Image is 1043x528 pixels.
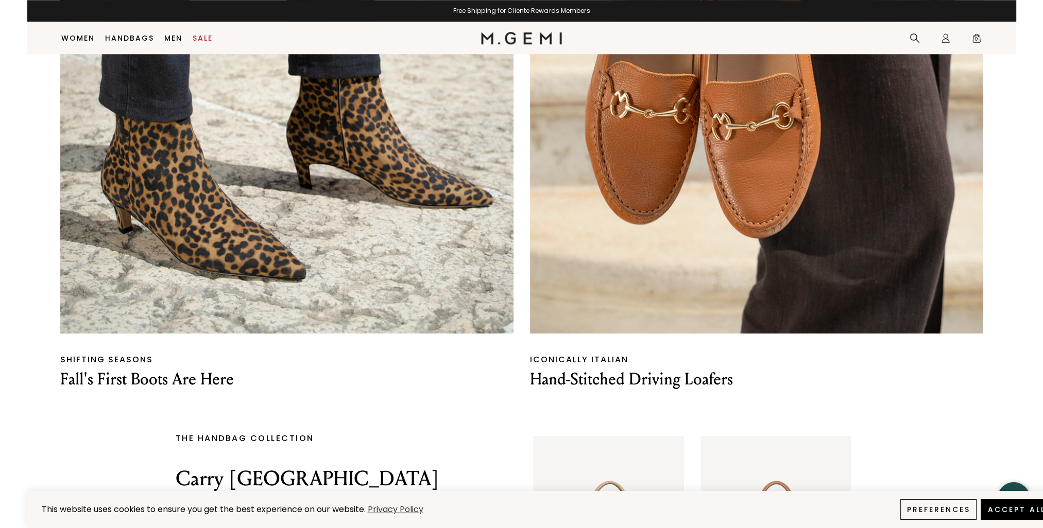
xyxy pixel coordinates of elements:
a: Sale [193,34,213,42]
p: ICONICALLY ITALIAN [530,354,983,366]
a: Privacy Policy (opens in a new tab) [366,503,424,516]
a: Handbags [105,34,154,42]
p: Hand-Stitched Driving Loafers [530,368,983,390]
a: Women [61,34,95,42]
a: Men [164,34,182,42]
button: Preferences [900,499,976,520]
p: SHIFTING SEASONS [60,354,514,366]
p: THE HANDBAG COLLECTION [176,435,484,442]
img: M.Gemi [481,32,562,44]
span: 0 [971,35,982,45]
span: This website uses cookies to ensure you get the best experience on our website. [42,503,366,515]
p: Fall's First Boots Are Here [60,368,514,390]
div: Free Shipping for Cliente Rewards Members [27,7,1016,15]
